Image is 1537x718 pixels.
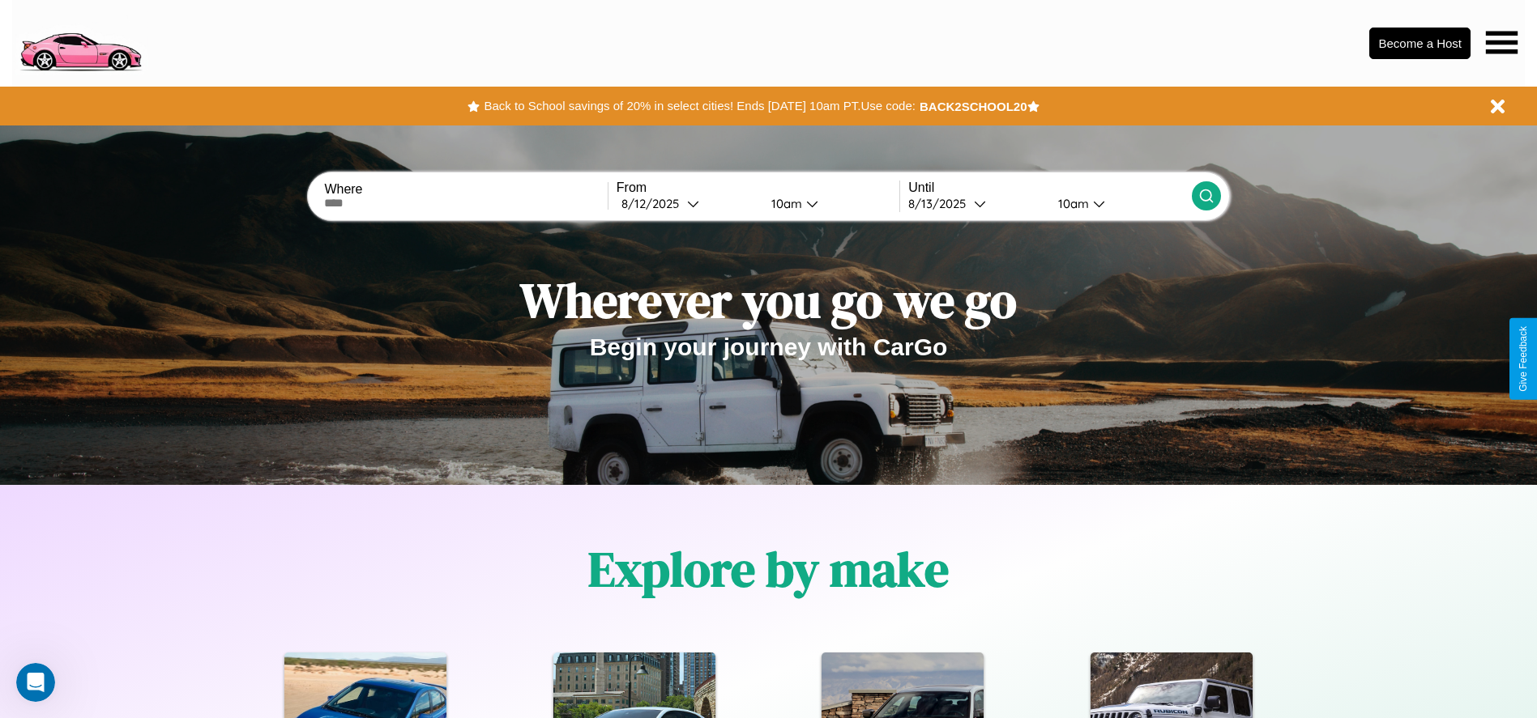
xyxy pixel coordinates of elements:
[617,195,758,212] button: 8/12/2025
[12,8,148,75] img: logo
[1369,28,1471,59] button: Become a Host
[480,95,919,117] button: Back to School savings of 20% in select cities! Ends [DATE] 10am PT.Use code:
[763,196,806,211] div: 10am
[1045,195,1192,212] button: 10am
[588,536,949,602] h1: Explore by make
[1518,326,1529,392] div: Give Feedback
[617,181,899,195] label: From
[920,100,1027,113] b: BACK2SCHOOL20
[621,196,687,211] div: 8 / 12 / 2025
[758,195,900,212] button: 10am
[324,182,607,197] label: Where
[1050,196,1093,211] div: 10am
[908,181,1191,195] label: Until
[16,663,55,702] iframe: Intercom live chat
[908,196,974,211] div: 8 / 13 / 2025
